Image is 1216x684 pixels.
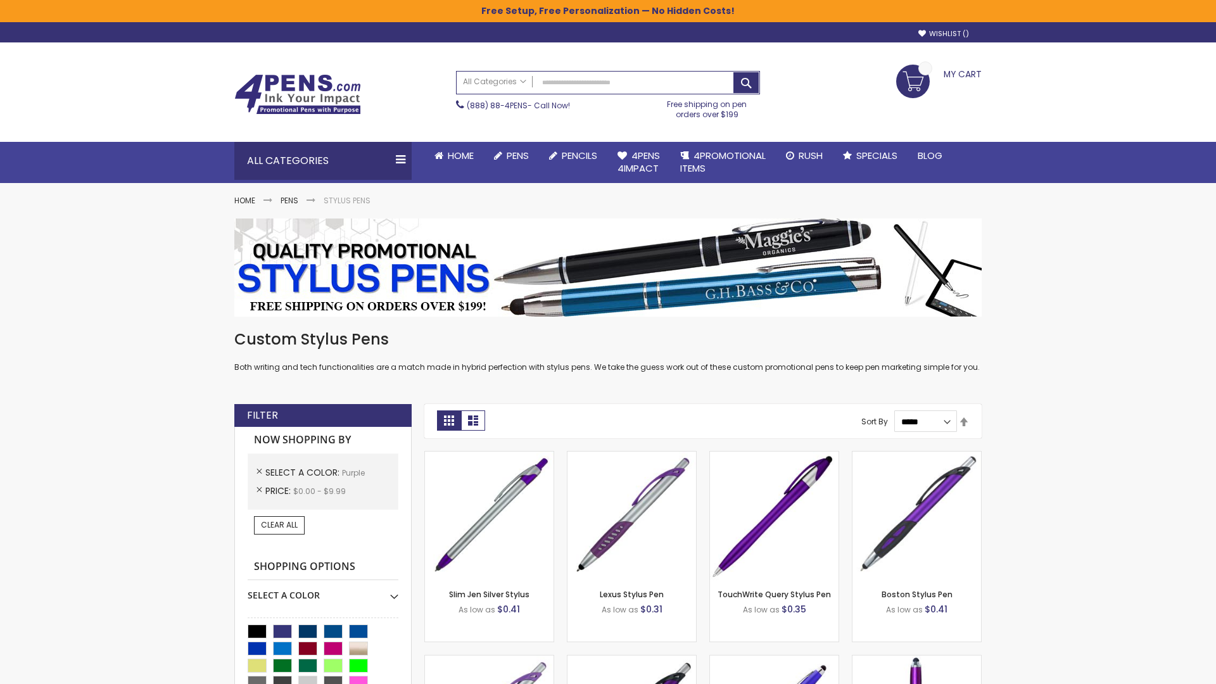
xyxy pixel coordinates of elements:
span: 4PROMOTIONAL ITEMS [680,149,766,175]
strong: Now Shopping by [248,427,398,453]
a: TouchWrite Command Stylus Pen-Purple [852,655,981,666]
div: Free shipping on pen orders over $199 [654,94,761,120]
img: Lexus Stylus Pen-Purple [567,452,696,580]
span: Blog [918,149,942,162]
span: Purple [342,467,365,478]
div: Select A Color [248,580,398,602]
a: Clear All [254,516,305,534]
a: Rush [776,142,833,170]
a: 4Pens4impact [607,142,670,183]
img: Slim Jen Silver Stylus-Purple [425,452,554,580]
strong: Grid [437,410,461,431]
a: All Categories [457,72,533,92]
span: Pencils [562,149,597,162]
span: Home [448,149,474,162]
strong: Filter [247,408,278,422]
a: Boston Silver Stylus Pen-Purple [425,655,554,666]
a: Sierra Stylus Twist Pen-Purple [710,655,839,666]
img: TouchWrite Query Stylus Pen-Purple [710,452,839,580]
a: TouchWrite Query Stylus Pen-Purple [710,451,839,462]
a: Boston Stylus Pen [882,589,953,600]
strong: Stylus Pens [324,195,370,206]
span: $0.31 [640,603,662,616]
a: Home [424,142,484,170]
a: Lexus Stylus Pen [600,589,664,600]
span: Clear All [261,519,298,530]
span: Pens [507,149,529,162]
a: Lexus Stylus Pen-Purple [567,451,696,462]
a: Pens [484,142,539,170]
img: Boston Stylus Pen-Purple [852,452,981,580]
span: As low as [602,604,638,615]
h1: Custom Stylus Pens [234,329,982,350]
span: Specials [856,149,897,162]
a: Wishlist [918,29,969,39]
div: All Categories [234,142,412,180]
a: Pencils [539,142,607,170]
a: Specials [833,142,908,170]
span: - Call Now! [467,100,570,111]
a: Pens [281,195,298,206]
a: Slim Jen Silver Stylus [449,589,529,600]
label: Sort By [861,416,888,427]
span: All Categories [463,77,526,87]
a: Boston Stylus Pen-Purple [852,451,981,462]
img: 4Pens Custom Pens and Promotional Products [234,74,361,115]
span: $0.35 [782,603,806,616]
span: $0.41 [925,603,947,616]
img: Stylus Pens [234,218,982,317]
span: $0.00 - $9.99 [293,486,346,497]
a: Slim Jen Silver Stylus-Purple [425,451,554,462]
a: Blog [908,142,953,170]
span: As low as [886,604,923,615]
a: Lexus Metallic Stylus Pen-Purple [567,655,696,666]
span: Select A Color [265,466,342,479]
span: Rush [799,149,823,162]
div: Both writing and tech functionalities are a match made in hybrid perfection with stylus pens. We ... [234,329,982,373]
span: 4Pens 4impact [617,149,660,175]
a: TouchWrite Query Stylus Pen [718,589,831,600]
span: As low as [743,604,780,615]
strong: Shopping Options [248,554,398,581]
span: As low as [459,604,495,615]
span: $0.41 [497,603,520,616]
a: 4PROMOTIONALITEMS [670,142,776,183]
a: Home [234,195,255,206]
span: Price [265,484,293,497]
a: (888) 88-4PENS [467,100,528,111]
